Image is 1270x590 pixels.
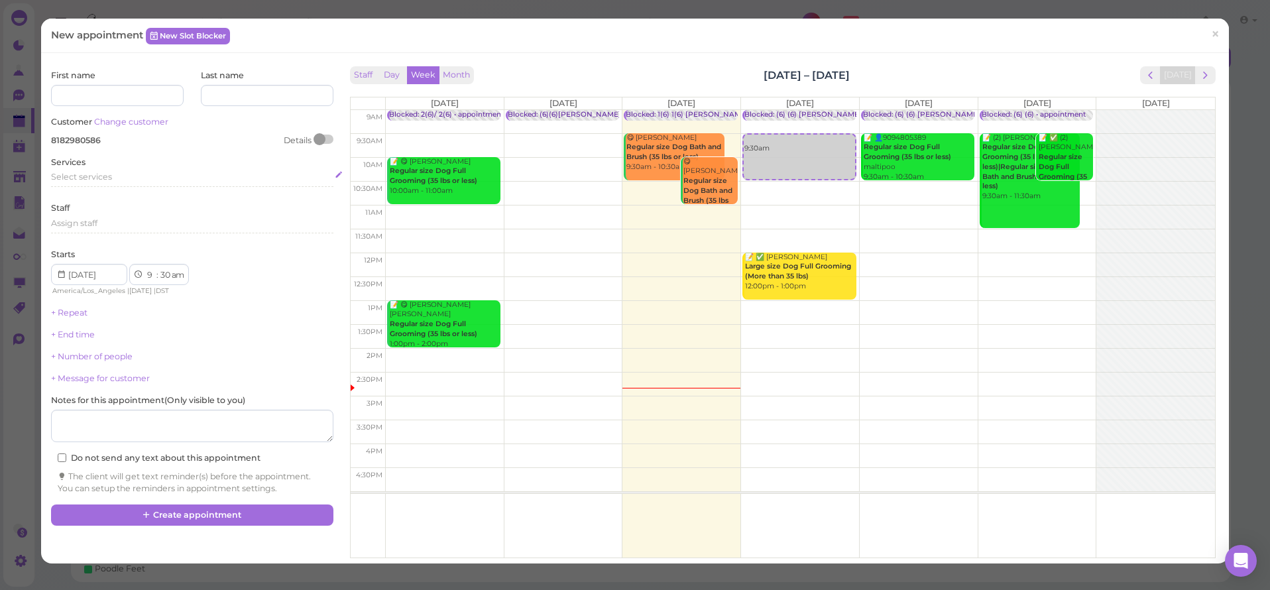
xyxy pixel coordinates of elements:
b: Regular size Dog Full Grooming (35 lbs or less)|Regular size Dog Bath and Brush (35 lbs or less) [982,143,1070,190]
div: Open Intercom Messenger [1225,545,1257,577]
div: The client will get text reminder(s) before the appointment. You can setup the reminders in appoi... [58,471,326,495]
div: 😋 [PERSON_NAME] 9:30am - 10:30am [626,133,724,172]
label: Do not send any text about this appointment [58,452,260,464]
span: 9:30am [357,137,382,145]
span: [DATE] [129,286,152,295]
label: Customer [51,116,168,128]
a: New Slot Blocker [146,28,230,44]
div: Blocked: 1(6) 1(6) [PERSON_NAME] OFF • appointment [626,110,817,120]
div: Details [284,135,312,147]
span: New appointment [51,29,146,41]
a: Change customer [94,117,168,127]
b: Regular size Dog Bath and Brush (35 lbs or less) [683,176,732,214]
b: Regular size Dog Full Grooming (35 lbs or less) [1039,152,1087,190]
button: prev [1140,66,1161,84]
a: + Number of people [51,351,133,361]
span: [DATE] [786,98,814,108]
span: 9am [367,113,382,121]
b: Regular size Dog Full Grooming (35 lbs or less) [864,143,951,161]
label: Notes for this appointment ( Only visible to you ) [51,394,245,406]
span: 4:30pm [356,471,382,479]
button: next [1195,66,1216,84]
span: Assign staff [51,218,97,228]
label: Last name [201,70,244,82]
input: Do not send any text about this appointment [58,453,66,462]
div: 📝 😋 [PERSON_NAME] 10:00am - 11:00am [389,157,500,196]
span: [DATE] [1142,98,1170,108]
button: Create appointment [51,504,333,526]
span: 10am [363,160,382,169]
span: Select services [51,172,112,182]
button: Day [376,66,408,84]
span: 4pm [366,447,382,455]
div: 📝 😋 [PERSON_NAME] [PERSON_NAME] 1:00pm - 2:00pm [389,300,500,349]
div: Blocked: (6) (6) [PERSON_NAME] • appointment [744,110,913,120]
button: Week [407,66,439,84]
div: Blocked: (6) (6) • appointment [982,110,1086,120]
div: 📝 👤9094805389 maltipoo 9:30am - 10:30am [863,133,974,182]
button: [DATE] [1160,66,1196,84]
div: 😋 [PERSON_NAME] 10:00am - 11:00am [683,157,738,235]
span: 1pm [368,304,382,312]
span: 11am [365,208,382,217]
span: [DATE] [667,98,695,108]
span: 3:30pm [357,423,382,432]
span: 12:30pm [354,280,382,288]
a: + Message for customer [51,373,150,383]
span: America/Los_Angeles [52,286,125,295]
label: Starts [51,249,75,261]
b: Regular size Dog Full Grooming (35 lbs or less) [390,320,477,338]
label: Services [51,156,86,168]
span: 11:30am [355,232,382,241]
span: 3pm [367,399,382,408]
span: DST [156,286,169,295]
div: 9:30am [744,135,854,154]
span: [DATE] [549,98,577,108]
span: 12pm [364,256,382,265]
div: 📝 (2) [PERSON_NAME] 9:30am - 11:30am [982,133,1080,202]
div: 📝 ✅ (2) [PERSON_NAME] 9:30am - 10:30am [1038,133,1093,211]
label: Staff [51,202,70,214]
b: Regular size Dog Bath and Brush (35 lbs or less) [626,143,721,161]
span: 2:30pm [357,375,382,384]
div: Blocked: (6) (6) [PERSON_NAME] Lulu [PERSON_NAME] • appointment [863,110,1114,120]
b: Regular size Dog Full Grooming (35 lbs or less) [390,166,477,185]
span: [DATE] [905,98,933,108]
b: Large size Dog Full Grooming (More than 35 lbs) [745,262,851,280]
div: 📝 ✅ [PERSON_NAME] 12:00pm - 1:00pm [744,253,856,292]
button: Staff [350,66,376,84]
span: [DATE] [1023,98,1051,108]
span: 8182980586 [51,135,101,145]
span: 2pm [367,351,382,360]
div: Blocked: (6)(6)[PERSON_NAME],[PERSON_NAME]/[PERSON_NAME] OFF • [PERSON_NAME] [508,110,837,120]
span: [DATE] [431,98,459,108]
h2: [DATE] – [DATE] [764,68,850,83]
a: + End time [51,329,95,339]
label: First name [51,70,95,82]
div: | | [51,285,199,297]
span: 10:30am [353,184,382,193]
button: Month [439,66,474,84]
span: × [1211,25,1220,44]
div: Blocked: 2(6)/ 2(6) • appointment [389,110,504,120]
span: 1:30pm [358,327,382,336]
a: + Repeat [51,308,87,318]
